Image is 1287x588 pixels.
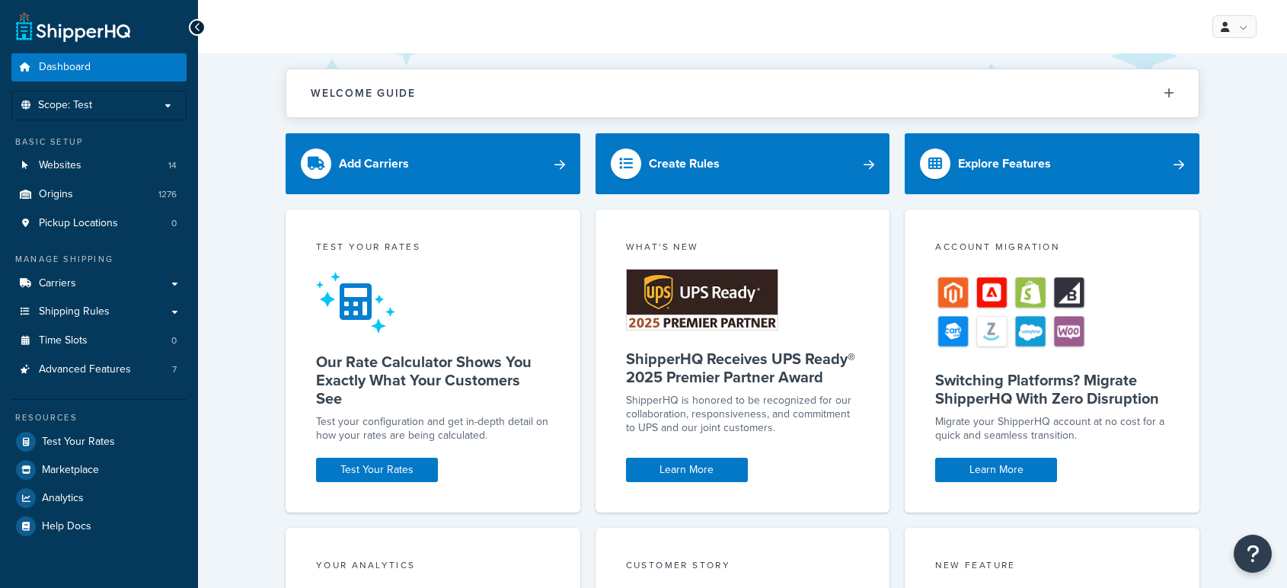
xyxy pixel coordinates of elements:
[958,153,1051,174] div: Explore Features
[11,356,187,384] li: Advanced Features
[39,188,73,201] span: Origins
[11,209,187,238] li: Pickup Locations
[39,305,110,318] span: Shipping Rules
[38,99,92,112] span: Scope: Test
[286,133,580,194] a: Add Carriers
[11,356,187,384] a: Advanced Features7
[311,88,416,99] h2: Welcome Guide
[171,217,177,230] span: 0
[11,298,187,326] a: Shipping Rules
[42,492,84,505] span: Analytics
[905,133,1199,194] a: Explore Features
[626,394,860,435] p: ShipperHQ is honored to be recognized for our collaboration, responsiveness, and commitment to UP...
[39,217,118,230] span: Pickup Locations
[11,181,187,209] a: Origins1276
[158,188,177,201] span: 1276
[316,558,550,576] div: Your Analytics
[316,240,550,257] div: Test your rates
[39,159,81,172] span: Websites
[39,277,76,290] span: Carriers
[11,53,187,81] a: Dashboard
[626,458,748,482] a: Learn More
[11,484,187,512] a: Analytics
[935,458,1057,482] a: Learn More
[11,136,187,149] div: Basic Setup
[935,240,1169,257] div: Account Migration
[626,350,860,386] h5: ShipperHQ Receives UPS Ready® 2025 Premier Partner Award
[11,456,187,484] a: Marketplace
[39,61,91,74] span: Dashboard
[626,558,860,576] div: Customer Story
[11,411,187,424] div: Resources
[316,353,550,407] h5: Our Rate Calculator Shows You Exactly What Your Customers See
[42,520,91,533] span: Help Docs
[11,428,187,455] a: Test Your Rates
[39,334,88,347] span: Time Slots
[11,327,187,355] li: Time Slots
[339,153,409,174] div: Add Carriers
[11,513,187,540] a: Help Docs
[11,209,187,238] a: Pickup Locations0
[42,464,99,477] span: Marketplace
[168,159,177,172] span: 14
[935,415,1169,443] div: Migrate your ShipperHQ account at no cost for a quick and seamless transition.
[316,458,438,482] a: Test Your Rates
[11,152,187,180] li: Websites
[42,436,115,449] span: Test Your Rates
[596,133,890,194] a: Create Rules
[11,270,187,298] a: Carriers
[11,152,187,180] a: Websites14
[11,253,187,266] div: Manage Shipping
[316,415,550,443] div: Test your configuration and get in-depth detail on how your rates are being calculated.
[286,69,1199,117] button: Welcome Guide
[1234,535,1272,573] button: Open Resource Center
[171,334,177,347] span: 0
[172,363,177,376] span: 7
[935,371,1169,407] h5: Switching Platforms? Migrate ShipperHQ With Zero Disruption
[39,363,131,376] span: Advanced Features
[11,327,187,355] a: Time Slots0
[935,558,1169,576] div: New Feature
[626,240,860,257] div: What's New
[11,181,187,209] li: Origins
[649,153,720,174] div: Create Rules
